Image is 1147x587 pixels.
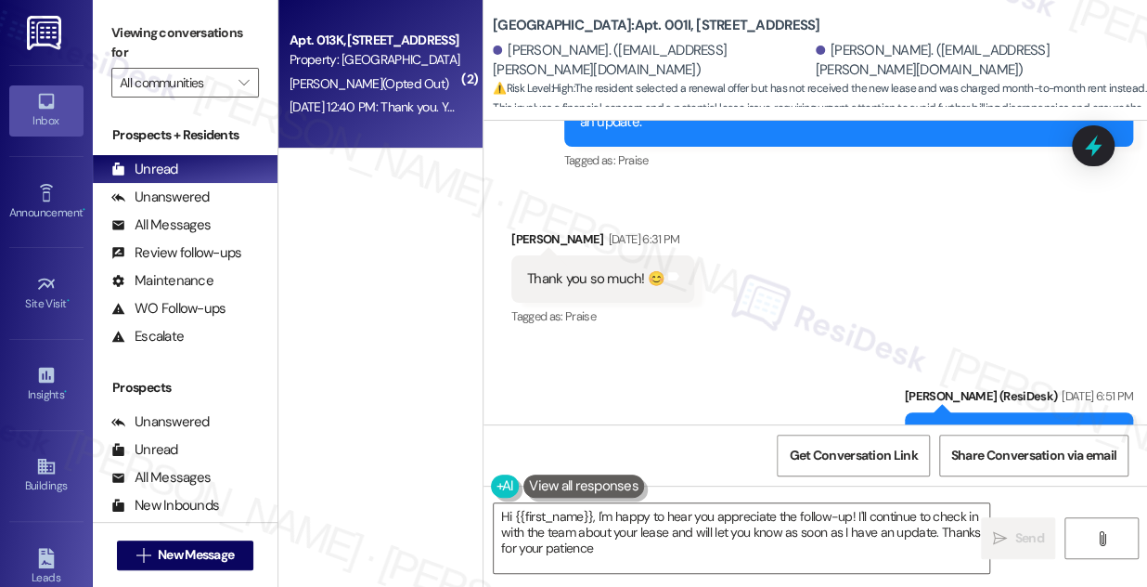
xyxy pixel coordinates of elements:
[1095,531,1109,546] i: 
[64,385,67,398] span: •
[158,545,234,565] span: New Message
[493,41,811,81] div: [PERSON_NAME]. ([EMAIL_ADDRESS][PERSON_NAME][DOMAIN_NAME])
[111,160,178,179] div: Unread
[111,327,184,346] div: Escalate
[9,359,84,410] a: Insights •
[493,79,1147,138] span: : The resident selected a renewal offer but has not received the new lease and was charged month-...
[111,468,211,488] div: All Messages
[290,31,461,50] div: Apt. 013K, [STREET_ADDRESS]
[789,446,917,465] span: Get Conversation Link
[493,81,573,96] strong: ⚠️ Risk Level: High
[1057,386,1133,406] div: [DATE] 6:51 PM
[951,446,1116,465] span: Share Conversation via email
[993,531,1007,546] i: 
[565,308,596,324] span: Praise
[494,503,989,573] textarea: Hi {{first_name}}, I'm happy to hear you appreciate the follow-up! I'll continue to check in with...
[93,125,277,145] div: Prospects + Residents
[511,229,694,255] div: [PERSON_NAME]
[1014,528,1043,548] span: Send
[136,548,150,563] i: 
[117,541,254,570] button: New Message
[564,147,1134,174] div: Tagged as:
[493,16,819,35] b: [GEOGRAPHIC_DATA]: Apt. 001I, [STREET_ADDRESS]
[120,68,229,98] input: All communities
[939,435,1128,476] button: Share Conversation via email
[111,299,226,319] div: WO Follow-ups
[111,215,211,235] div: All Messages
[527,269,664,289] div: Thank you so much! 😊
[111,243,241,263] div: Review follow-ups
[9,450,84,501] a: Buildings
[511,303,694,330] div: Tagged as:
[93,378,277,398] div: Prospects
[777,435,929,476] button: Get Conversation Link
[111,271,213,291] div: Maintenance
[9,268,84,319] a: Site Visit •
[290,50,461,70] div: Property: [GEOGRAPHIC_DATA]
[905,386,1133,412] div: [PERSON_NAME] (ResiDesk)
[604,229,680,249] div: [DATE] 6:31 PM
[67,294,70,307] span: •
[111,496,219,515] div: New Inbounds
[290,75,448,92] span: [PERSON_NAME] (Opted Out)
[111,19,259,68] label: Viewing conversations for
[816,41,1134,81] div: [PERSON_NAME]. ([EMAIL_ADDRESS][PERSON_NAME][DOMAIN_NAME])
[617,152,648,168] span: Praise
[27,16,65,50] img: ResiDesk Logo
[238,75,249,90] i: 
[111,412,210,432] div: Unanswered
[111,188,210,207] div: Unanswered
[83,203,85,216] span: •
[9,85,84,136] a: Inbox
[981,517,1055,559] button: Send
[111,440,178,460] div: Unread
